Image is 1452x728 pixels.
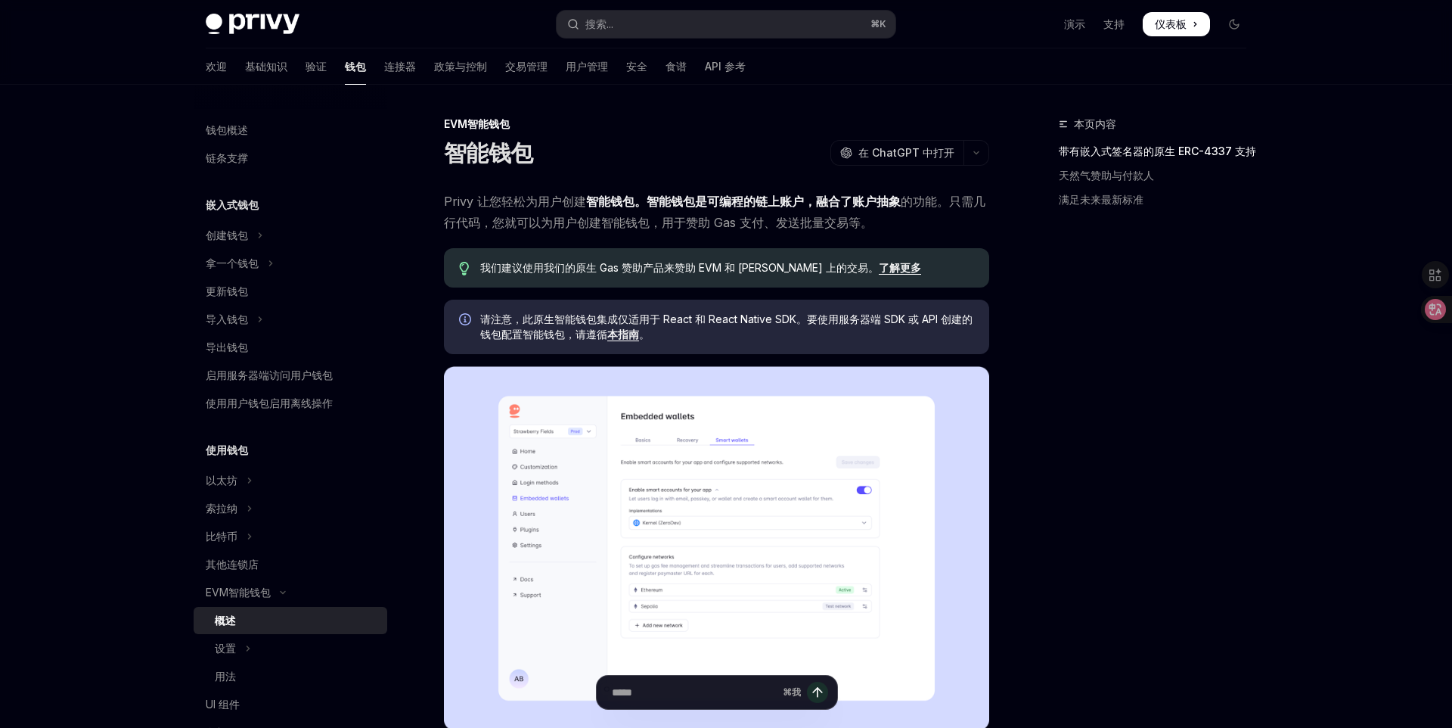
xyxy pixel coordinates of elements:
a: 用法 [194,663,387,690]
font: 用户管理 [566,60,608,73]
button: 切换比特币部分 [194,523,387,550]
a: 带有嵌入式签名器的原生 ERC-4337 支持 [1059,139,1258,163]
button: 切换导入钱包部分 [194,306,387,333]
font: EVM智能钱包 [444,117,510,130]
font: 钱包概述 [206,123,248,136]
a: 概述 [194,607,387,634]
img: 深色标志 [206,14,299,35]
font: 基础知识 [245,60,287,73]
a: 链条支撑 [194,145,387,172]
a: 食谱 [665,48,687,85]
a: UI 组件 [194,691,387,718]
font: 天然气赞助与付款人 [1059,169,1154,182]
button: 切换获取钱包部分 [194,250,387,277]
font: K [880,18,886,30]
font: Privy 让您轻松为用户 [444,194,562,209]
button: 切换设置部分 [194,635,387,662]
a: 仪表板 [1143,12,1210,36]
font: ⌘ [870,18,880,30]
font: 用法 [215,670,236,683]
font: 满足未来最新标准 [1059,193,1143,206]
a: 支持 [1103,17,1125,32]
a: 本指南 [607,328,639,341]
font: 启用服务器端访问用户钱包 [206,369,333,381]
font: 比特币 [206,530,237,543]
font: 交易管理 [505,60,548,73]
font: 连接器 [384,60,416,73]
button: 切换暗模式 [1222,12,1246,36]
a: 验证 [306,48,327,85]
font: 本指南 [607,328,639,341]
font: 安全 [626,60,647,73]
font: 其他连锁店 [206,558,259,571]
font: 导入钱包 [206,313,248,325]
a: 其他连锁店 [194,551,387,578]
font: 导出钱包 [206,341,248,353]
button: 切换 Solana 部分 [194,495,387,522]
font: 带有嵌入式签名器的原生 ERC-4337 支持 [1059,145,1256,157]
font: 使用钱包 [206,443,248,456]
a: 安全 [626,48,647,85]
a: 更新钱包 [194,278,387,305]
font: 以太坊 [206,474,237,487]
font: 使用用户钱包启用离线操作 [206,397,333,409]
font: 钱包 [345,60,366,73]
font: 支持 [1103,17,1125,30]
font: EVM智能钱包 [206,586,271,599]
button: 发送消息 [807,682,828,703]
font: API 参考 [705,60,746,73]
button: 在 ChatGPT 中打开 [830,140,963,166]
font: 嵌入式钱包 [206,198,259,211]
font: 概述 [215,614,236,627]
button: 切换创建钱包部分 [194,222,387,249]
font: 欢迎 [206,60,227,73]
a: 启用服务器端访问用户钱包 [194,362,387,389]
a: 欢迎 [206,48,227,85]
a: 天然气赞助与付款人 [1059,163,1258,188]
font: 创建 [562,194,586,209]
font: 我们建议使用我们的原生 Gas 赞助产品来赞助 EVM 和 [PERSON_NAME] 上的交易。 [480,261,879,274]
svg: 信息 [459,313,474,328]
button: 打开搜索 [557,11,895,38]
font: 本页内容 [1074,117,1116,130]
font: 设置 [215,642,236,655]
a: 交易管理 [505,48,548,85]
a: 了解更多 [879,261,921,275]
svg: 提示 [459,262,470,275]
input: 提问... [612,676,777,709]
font: 政策与控制 [434,60,487,73]
a: 基础知识 [245,48,287,85]
a: 演示 [1064,17,1085,32]
font: 搜索... [585,17,613,30]
a: 用户管理 [566,48,608,85]
font: 验证 [306,60,327,73]
a: 账户抽象 [852,194,901,210]
a: 钱包 [345,48,366,85]
font: UI 组件 [206,698,240,711]
font: 的功能 [901,194,937,209]
font: 仪表板 [1155,17,1187,30]
a: 政策与控制 [434,48,487,85]
font: 智能钱包。智能钱包是 [586,194,707,209]
font: 链条支撑 [206,151,248,164]
font: 拿一个钱包 [206,257,259,269]
font: 更新钱包 [206,285,248,297]
a: 使用用户钱包启用离线操作 [194,390,387,417]
a: 导出钱包 [194,334,387,361]
a: 钱包概述 [194,117,387,144]
font: 可编程的链上账户，融合了 [707,194,852,209]
font: 创建钱包 [206,229,248,241]
font: 智能钱包 [444,139,532,166]
font: 索拉纳 [206,502,237,515]
font: 在 ChatGPT 中打开 [858,146,954,159]
a: 满足未来最新标准 [1059,188,1258,212]
font: 。 [639,328,650,341]
font: 食谱 [665,60,687,73]
font: 请注意，此原生智能钱包集成仅适用于 React 和 React Native SDK。要使用服务器端 SDK 或 API 创建的钱包配置智能钱包，请遵循 [480,313,973,341]
button: 切换以太坊部分 [194,467,387,494]
button: 切换 EVM 智能钱包部分 [194,579,387,606]
a: 连接器 [384,48,416,85]
font: 了解更多 [879,261,921,274]
font: 演示 [1064,17,1085,30]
